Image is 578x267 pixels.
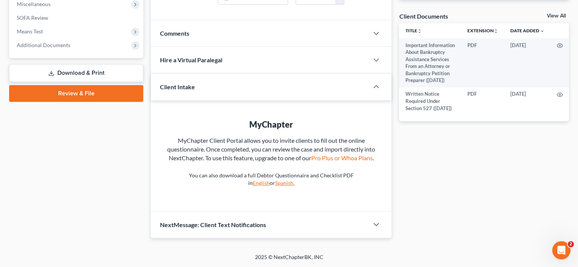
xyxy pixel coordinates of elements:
[399,12,448,20] div: Client Documents
[9,85,143,102] a: Review & File
[494,29,498,33] i: unfold_more
[167,137,375,161] span: MyChapter Client Portal allows you to invite clients to fill out the online questionnaire. Once c...
[73,253,506,267] div: 2025 © NextChapterBK, INC
[510,28,545,33] a: Date Added expand_more
[17,42,70,48] span: Additional Documents
[552,241,570,259] iframe: Intercom live chat
[253,180,270,186] a: English
[504,87,551,115] td: [DATE]
[399,38,461,87] td: Important Information About Bankruptcy Assistance Services From an Attorney or Bankruptcy Petitio...
[166,118,376,130] div: MyChapter
[417,29,421,33] i: unfold_more
[568,241,574,247] span: 2
[405,28,421,33] a: Titleunfold_more
[17,28,43,35] span: Means Test
[275,180,295,186] a: Spanish.
[461,87,504,115] td: PDF
[9,64,143,82] a: Download & Print
[504,38,551,87] td: [DATE]
[311,154,373,161] a: Pro Plus or Whoa Plans
[399,87,461,115] td: Written Notice Required Under Section 527 ([DATE])
[166,172,376,187] p: You can also download a full Debtor Questionnaire and Checklist PDF in or
[17,14,48,21] span: SOFA Review
[160,30,189,37] span: Comments
[11,11,143,25] a: SOFA Review
[17,1,51,7] span: Miscellaneous
[461,38,504,87] td: PDF
[547,13,566,19] a: View All
[467,28,498,33] a: Extensionunfold_more
[160,83,195,90] span: Client Intake
[160,56,222,63] span: Hire a Virtual Paralegal
[540,29,545,33] i: expand_more
[160,221,266,228] span: NextMessage: Client Text Notifications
